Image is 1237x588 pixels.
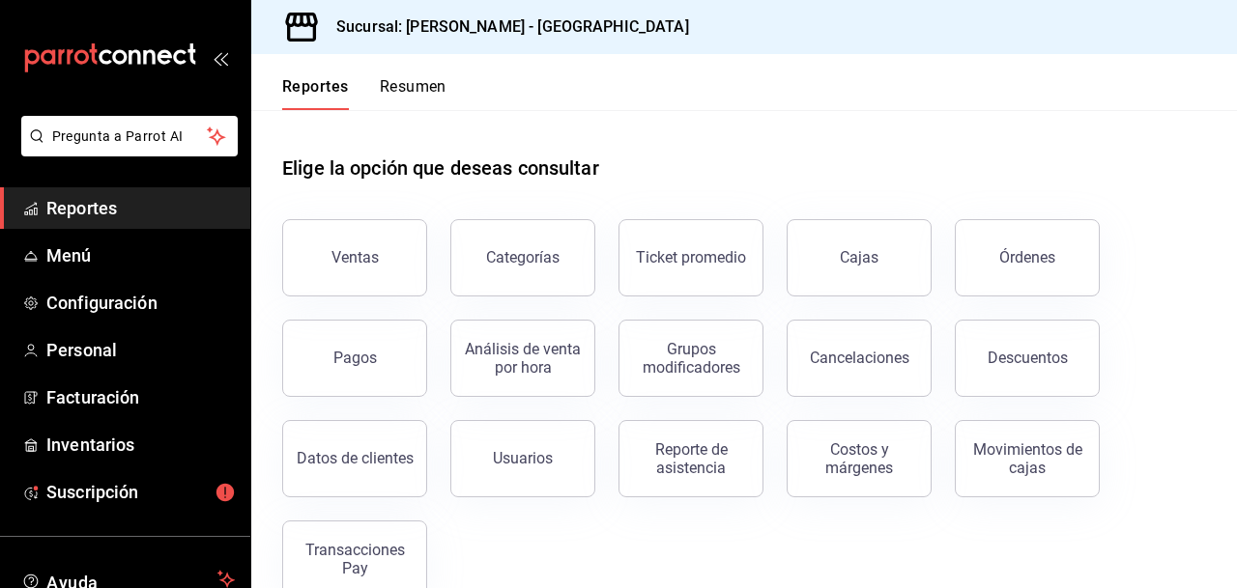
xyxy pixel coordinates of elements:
[46,384,235,410] span: Facturación
[493,449,553,467] div: Usuarios
[631,340,751,377] div: Grupos modificadores
[799,440,919,477] div: Costos y márgenes
[297,449,414,467] div: Datos de clientes
[631,440,751,477] div: Reporte de asistencia
[450,420,595,497] button: Usuarios
[282,77,446,110] div: navigation tabs
[380,77,446,110] button: Resumen
[450,219,595,296] button: Categorías
[840,246,879,269] div: Cajas
[46,195,235,221] span: Reportes
[450,320,595,397] button: Análisis de venta por hora
[46,242,235,268] span: Menú
[333,349,377,367] div: Pagos
[618,420,763,497] button: Reporte de asistencia
[282,77,349,110] button: Reportes
[213,50,228,66] button: open_drawer_menu
[282,154,599,182] h1: Elige la opción que deseas consultar
[46,479,235,505] span: Suscripción
[463,340,583,377] div: Análisis de venta por hora
[282,320,427,397] button: Pagos
[21,116,238,156] button: Pregunta a Parrot AI
[967,440,1087,477] div: Movimientos de cajas
[331,248,379,266] div: Ventas
[14,140,238,160] a: Pregunta a Parrot AI
[486,248,560,266] div: Categorías
[787,320,932,397] button: Cancelaciones
[46,337,235,363] span: Personal
[282,420,427,497] button: Datos de clientes
[618,320,763,397] button: Grupos modificadores
[52,126,208,147] span: Pregunta a Parrot AI
[955,219,1100,296] button: Órdenes
[955,320,1100,397] button: Descuentos
[955,420,1100,497] button: Movimientos de cajas
[295,541,415,577] div: Transacciones Pay
[999,248,1055,266] div: Órdenes
[46,432,235,458] span: Inventarios
[321,15,689,39] h3: Sucursal: [PERSON_NAME] - [GEOGRAPHIC_DATA]
[787,420,932,497] button: Costos y márgenes
[618,219,763,296] button: Ticket promedio
[988,349,1068,367] div: Descuentos
[46,290,235,316] span: Configuración
[282,219,427,296] button: Ventas
[787,219,932,296] a: Cajas
[636,248,746,266] div: Ticket promedio
[810,349,909,367] div: Cancelaciones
